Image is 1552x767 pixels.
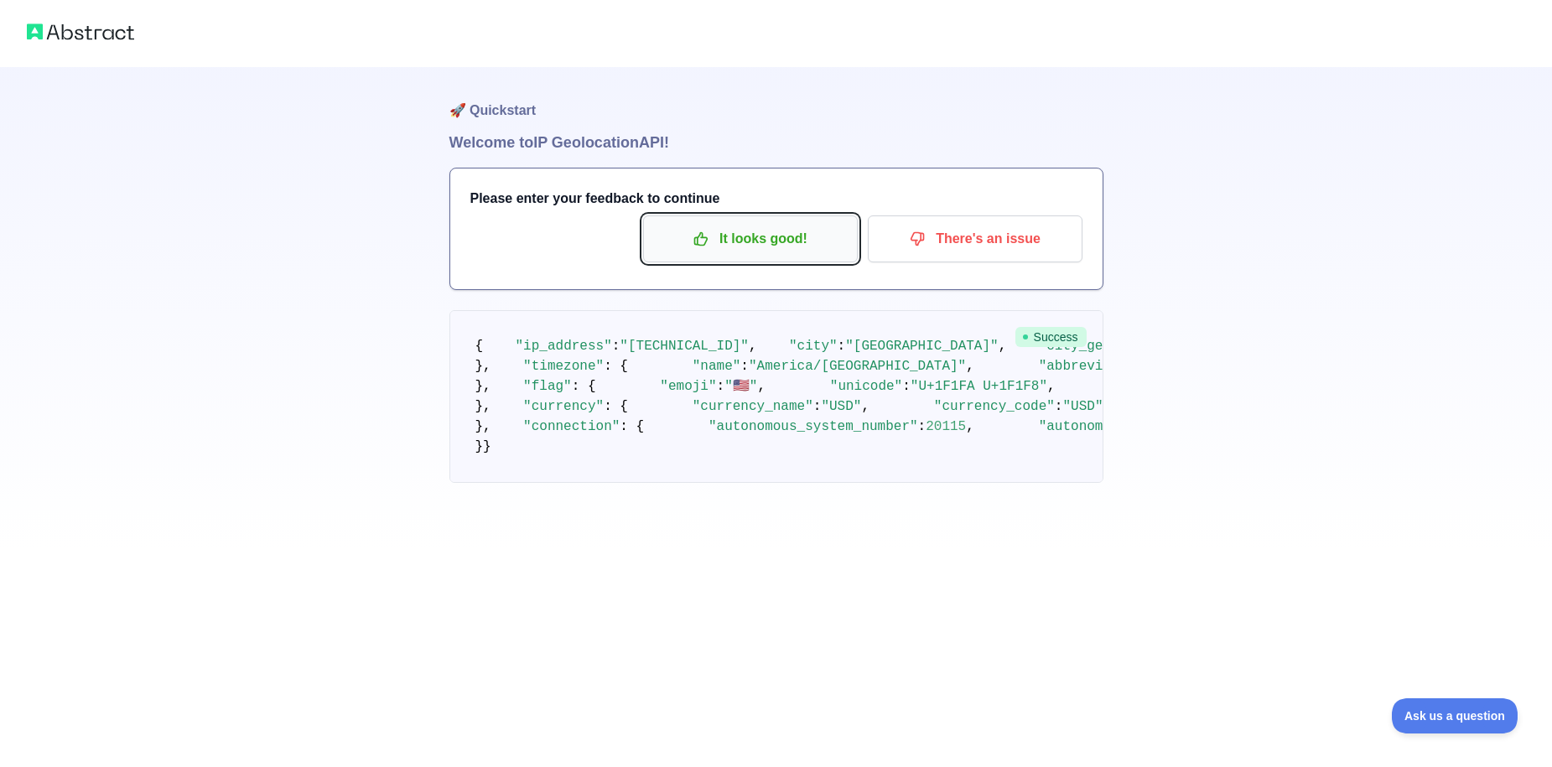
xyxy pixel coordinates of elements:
[1062,399,1103,414] span: "USD"
[902,379,911,394] span: :
[918,419,927,434] span: :
[523,359,604,374] span: "timezone"
[604,359,628,374] span: : {
[749,339,757,354] span: ,
[523,399,604,414] span: "currency"
[821,399,861,414] span: "USD"
[868,215,1082,262] button: There's an issue
[1055,399,1063,414] span: :
[475,339,484,354] span: {
[861,399,869,414] span: ,
[1392,698,1518,733] iframe: Toggle Customer Support
[830,379,902,394] span: "unicode"
[604,399,628,414] span: : {
[789,339,838,354] span: "city"
[845,339,998,354] span: "[GEOGRAPHIC_DATA]"
[717,379,725,394] span: :
[934,399,1055,414] span: "currency_code"
[660,379,716,394] span: "emoji"
[27,20,134,44] img: Abstract logo
[813,399,822,414] span: :
[693,399,813,414] span: "currency_name"
[966,359,974,374] span: ,
[966,419,974,434] span: ,
[1047,379,1056,394] span: ,
[749,359,966,374] span: "America/[GEOGRAPHIC_DATA]"
[911,379,1047,394] span: "U+1F1FA U+1F1F8"
[470,189,1082,209] h3: Please enter your feedback to continue
[709,419,918,434] span: "autonomous_system_number"
[516,339,612,354] span: "ip_address"
[757,379,766,394] span: ,
[724,379,757,394] span: "🇺🇸"
[1039,419,1296,434] span: "autonomous_system_organization"
[620,419,644,434] span: : {
[1039,359,1151,374] span: "abbreviation"
[740,359,749,374] span: :
[523,419,620,434] span: "connection"
[620,339,749,354] span: "[TECHNICAL_ID]"
[999,339,1007,354] span: ,
[838,339,846,354] span: :
[643,215,858,262] button: It looks good!
[693,359,741,374] span: "name"
[612,339,620,354] span: :
[449,67,1103,131] h1: 🚀 Quickstart
[1015,327,1087,347] span: Success
[572,379,596,394] span: : {
[926,419,966,434] span: 20115
[449,131,1103,154] h1: Welcome to IP Geolocation API!
[656,225,845,253] p: It looks good!
[880,225,1070,253] p: There's an issue
[523,379,572,394] span: "flag"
